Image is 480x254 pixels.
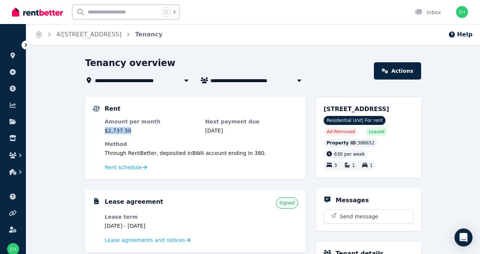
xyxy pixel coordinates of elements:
h1: Tenancy overview [85,57,175,69]
span: Through RentBetter , deposited in BWA account ending in 380 . [105,150,266,156]
dd: [DATE] - [DATE] [105,222,198,230]
span: Ad: Removed [327,129,355,135]
span: 3 [334,163,337,168]
dt: Amount per month [105,118,198,125]
h5: Lease agreement [105,197,163,206]
span: 630 per week [334,152,365,157]
span: Send message [340,213,378,220]
dt: Method [105,140,298,148]
div: : 388652 [324,138,378,147]
span: Lease agreements and notices [105,236,185,244]
a: Rent schedule [105,164,147,171]
nav: Breadcrumb [26,24,171,45]
img: RentBetter [12,6,63,18]
dt: Next payment due [205,118,298,125]
button: Send message [324,210,413,223]
dt: Lease term [105,213,198,221]
span: k [173,9,176,15]
h5: Messages [336,196,369,205]
img: Emma Hargreaves [456,6,468,18]
span: Leased [369,129,384,135]
a: Tenancy [135,31,162,38]
div: Open Intercom Messenger [454,228,472,246]
a: Actions [374,62,421,80]
div: Inbox [415,9,441,16]
span: Rent schedule [105,164,142,171]
button: Help [448,30,472,39]
span: 1 [352,163,355,168]
span: Property ID [327,140,356,146]
a: Lease agreements and notices [105,236,190,244]
a: 4/[STREET_ADDRESS] [56,31,121,38]
span: Signed [279,200,295,206]
span: 1 [370,163,373,168]
img: Rental Payments [93,106,100,111]
h5: Rent [105,104,120,113]
span: Residential Unit | For rent [324,116,385,125]
dd: [DATE] [205,127,298,134]
span: [STREET_ADDRESS] [324,105,389,113]
dd: $2,737.50 [105,127,198,134]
